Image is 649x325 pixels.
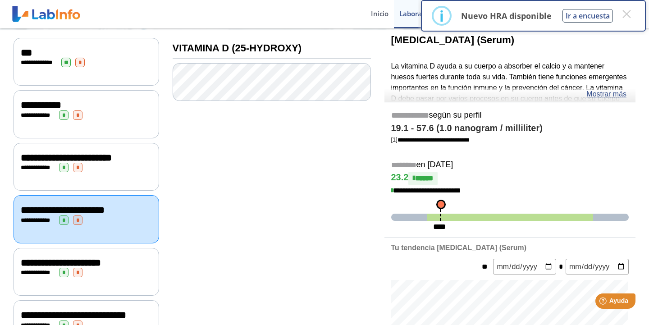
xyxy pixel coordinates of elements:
[391,160,629,170] h5: en [DATE]
[569,290,639,315] iframe: Help widget launcher
[391,244,526,252] b: Tu tendencia [MEDICAL_DATA] (Serum)
[391,61,629,169] p: La vitamina D ayuda a su cuerpo a absorber el calcio y a mantener huesos fuertes durante toda su ...
[391,34,515,46] b: [MEDICAL_DATA] (Serum)
[566,259,629,275] input: mm/dd/yyyy
[391,110,629,121] h5: según su perfil
[391,123,629,134] h4: 19.1 - 57.6 (1.0 nanogram / milliliter)
[493,259,556,275] input: mm/dd/yyyy
[391,172,629,185] h4: 23.2
[461,10,552,21] p: Nuevo HRA disponible
[562,9,613,23] button: Ir a encuesta
[391,136,470,143] a: [1]
[173,42,302,54] b: VITAMINA D (25-HYDROXY)
[586,89,626,100] a: Mostrar más
[439,8,444,24] div: i
[618,6,635,22] button: Close this dialog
